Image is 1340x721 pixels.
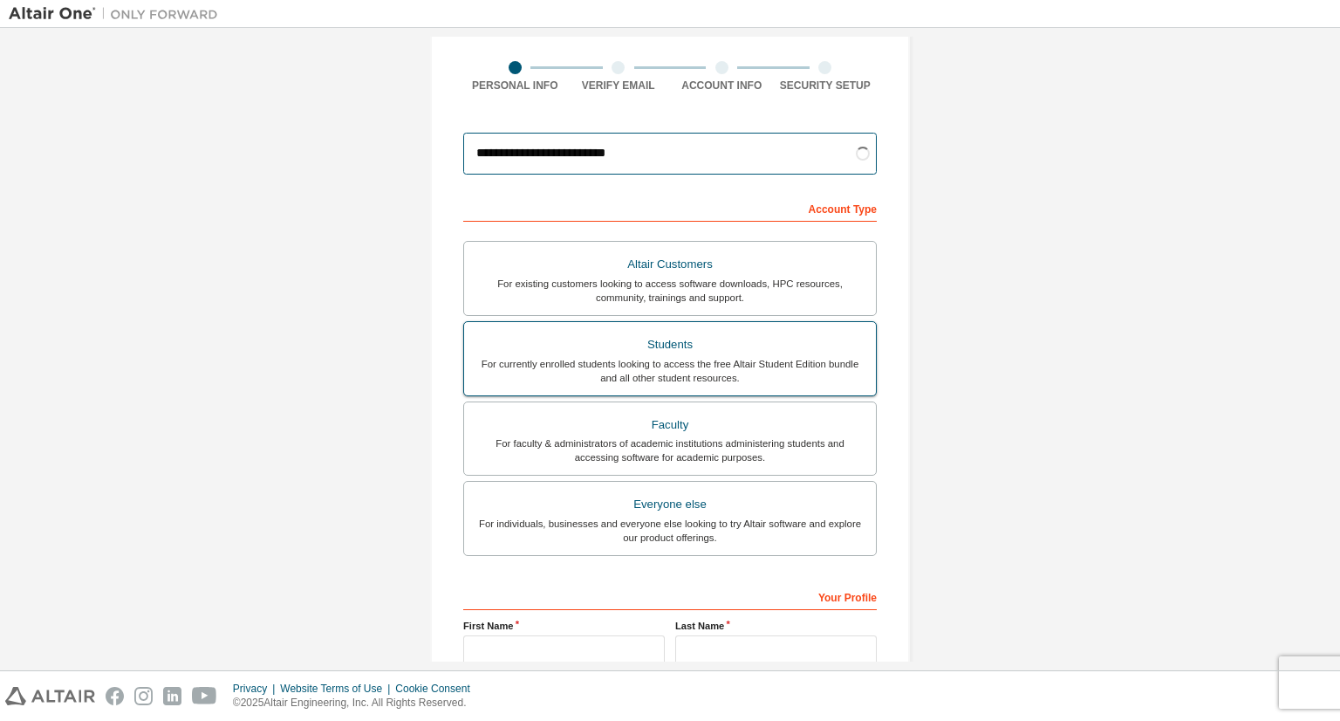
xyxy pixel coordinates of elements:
div: Security Setup [774,79,878,93]
p: © 2025 Altair Engineering, Inc. All Rights Reserved. [233,696,481,711]
div: Altair Customers [475,252,865,277]
div: Verify Email [567,79,671,93]
div: Students [475,333,865,357]
div: Personal Info [463,79,567,93]
div: Account Info [670,79,774,93]
label: First Name [463,619,665,633]
div: For individuals, businesses and everyone else looking to try Altair software and explore our prod... [475,517,865,545]
div: For faculty & administrators of academic institutions administering students and accessing softwa... [475,436,865,464]
img: facebook.svg [106,687,124,705]
div: For currently enrolled students looking to access the free Altair Student Edition bundle and all ... [475,357,865,385]
div: Everyone else [475,492,865,517]
img: linkedin.svg [163,687,181,705]
div: Privacy [233,682,280,696]
div: Faculty [475,413,865,437]
div: Your Profile [463,582,877,610]
img: altair_logo.svg [5,687,95,705]
img: instagram.svg [134,687,153,705]
img: Altair One [9,5,227,23]
div: Website Terms of Use [280,682,395,696]
div: Cookie Consent [395,682,480,696]
label: Last Name [675,619,877,633]
div: Account Type [463,194,877,222]
div: For existing customers looking to access software downloads, HPC resources, community, trainings ... [475,277,865,305]
img: youtube.svg [192,687,217,705]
